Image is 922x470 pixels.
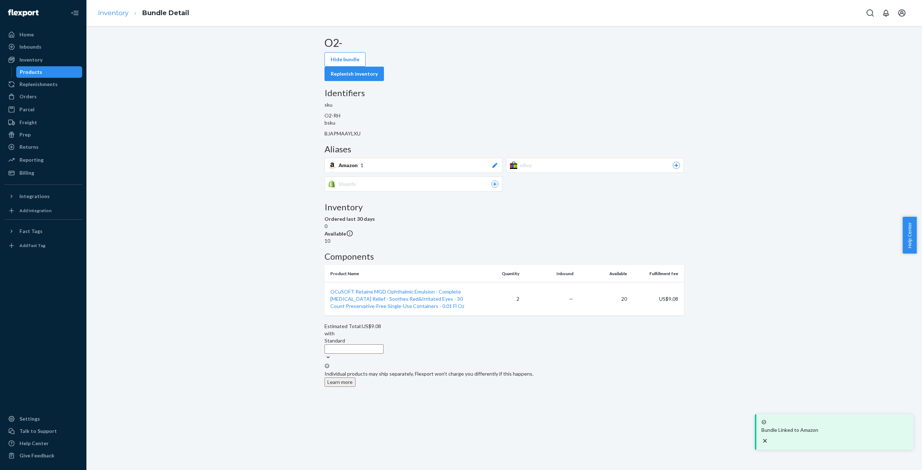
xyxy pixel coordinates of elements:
div: Settings [19,415,40,422]
button: Learn more [325,377,355,387]
th: Available [576,265,630,282]
button: Close Navigation [68,6,82,20]
div: Reporting [19,156,44,164]
div: Inbounds [19,43,41,50]
a: Bundle Detail [142,9,189,17]
span: O2-RH [325,112,340,118]
a: Talk to Support [4,425,82,437]
th: Quantity [468,265,522,282]
h2: O2- [325,37,684,49]
h3: Components [325,252,684,261]
span: 0 [325,223,327,229]
a: Inventory [98,9,129,17]
div: Prep [19,131,31,138]
div: Add Integration [19,207,52,214]
span: eBay [520,162,535,169]
input: Service level [325,344,384,354]
button: Give Feedback [4,450,82,461]
th: Fulfillment fee [630,265,684,282]
span: Individual products may ship separately. Flexport won’t charge you differently if this happens. [325,371,533,377]
span: 1 [361,162,363,169]
h3: Identifiers [325,88,684,98]
div: Billing [19,169,34,176]
div: Give Feedback [19,452,54,459]
button: Replenish inventory [325,67,384,81]
h3: Aliases [325,144,684,154]
button: Hide bundle [325,52,366,67]
div: Home [19,31,34,38]
a: Reporting [4,154,82,166]
span: — [569,296,573,302]
a: Billing [4,167,82,179]
img: Flexport logo [8,9,39,17]
span: Ordered last 30 days [325,216,375,222]
div: Returns [19,143,39,151]
th: Product Name [325,265,468,282]
span: Shopify [339,180,359,188]
div: Fast Tags [19,228,42,235]
span: Amazon [339,162,361,169]
a: Orders [4,91,82,102]
button: Fast Tags [4,225,82,237]
a: Replenishments [4,79,82,90]
div: Freight [19,119,37,126]
span: 10 [325,238,330,244]
div: Integrations [19,193,50,200]
div: Replenishments [19,81,58,88]
button: eBay [506,158,684,173]
div: Add Fast Tag [19,242,45,249]
td: US$9.08 [630,282,684,316]
button: Integrations [4,191,82,202]
button: Open account menu [895,6,909,20]
div: Parcel [19,106,35,113]
div: Inventory [19,56,42,63]
button: Open notifications [879,6,893,20]
button: Amazon1 [325,158,502,173]
div: Standard [325,337,384,344]
div: Help Center [19,440,49,447]
a: Prep [4,129,82,140]
a: Parcel [4,104,82,115]
svg: close toast [761,437,769,444]
p: sku [325,101,684,108]
ol: breadcrumbs [92,3,195,24]
p: Bundle Linked to Amazon [761,426,908,434]
button: Shopify [325,176,502,192]
p: bsku [325,119,684,126]
a: Home [4,29,82,40]
td: 2 [468,282,522,316]
span: Available [325,230,346,237]
button: Help Center [903,217,917,254]
a: Add Fast Tag [4,240,82,251]
a: Add Integration [4,205,82,216]
h3: Inventory [325,202,684,212]
span: with [325,330,335,336]
div: Estimated Total: US$9.08 [325,323,684,330]
span: BJAPMAAYLXU [325,130,361,136]
div: Talk to Support [19,428,57,435]
a: Freight [4,117,82,128]
div: Orders [19,93,37,100]
a: Inbounds [4,41,82,53]
a: Inventory [4,54,82,66]
a: Help Center [4,438,82,449]
th: Inbound [522,265,576,282]
div: Products [20,68,42,76]
td: 20 [576,282,630,316]
a: OCuSOFT Retaine MGD Ophthalmic Emulsion - Complete [MEDICAL_DATA] Relief - Soothes Red&Irritated ... [330,288,464,309]
a: Returns [4,141,82,153]
a: Products [16,66,82,78]
a: Settings [4,413,82,425]
button: Open Search Box [863,6,877,20]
